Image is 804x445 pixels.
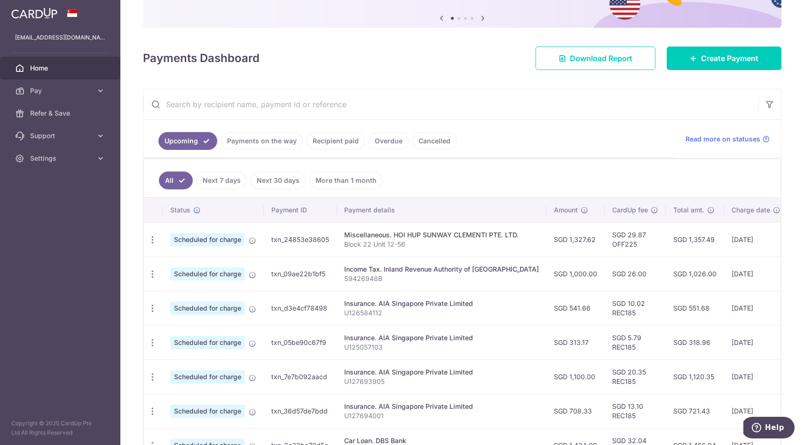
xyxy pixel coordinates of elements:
td: SGD 1,100.00 [546,359,605,394]
td: SGD 20.35 REC185 [605,359,666,394]
td: SGD 721.43 [666,394,724,428]
span: Status [170,205,190,215]
a: Recipient paid [307,132,365,150]
span: Scheduled for charge [170,267,245,281]
div: Insurance. AIA Singapore Private Limited [344,299,539,308]
span: Pay [30,86,92,95]
td: SGD 5.79 REC185 [605,325,666,359]
a: Overdue [369,132,409,150]
div: Insurance. AIA Singapore Private Limited [344,333,539,343]
p: [EMAIL_ADDRESS][DOMAIN_NAME] [15,33,105,42]
div: Insurance. AIA Singapore Private Limited [344,367,539,377]
h4: Payments Dashboard [143,50,260,67]
div: Insurance. AIA Singapore Private Limited [344,402,539,411]
td: SGD 29.87 OFF225 [605,222,666,257]
td: [DATE] [724,257,788,291]
span: Download Report [570,53,632,64]
span: Amount [554,205,578,215]
td: SGD 1,357.49 [666,222,724,257]
td: SGD 708.33 [546,394,605,428]
p: U127694001 [344,411,539,421]
td: SGD 26.00 [605,257,666,291]
a: Next 30 days [251,172,306,189]
span: Create Payment [701,53,758,64]
td: [DATE] [724,291,788,325]
td: SGD 10.02 REC185 [605,291,666,325]
a: Next 7 days [197,172,247,189]
p: U125057103 [344,343,539,352]
a: Read more on statuses [686,134,770,144]
a: Cancelled [412,132,457,150]
div: Income Tax. Inland Revenue Authority of [GEOGRAPHIC_DATA] [344,265,539,274]
span: Scheduled for charge [170,302,245,315]
td: [DATE] [724,222,788,257]
span: Refer & Save [30,109,92,118]
td: [DATE] [724,325,788,359]
span: Support [30,131,92,141]
span: Home [30,63,92,73]
a: Create Payment [667,47,781,70]
td: SGD 1,327.62 [546,222,605,257]
a: More than 1 month [309,172,383,189]
td: txn_05be90c67f9 [264,325,337,359]
a: Upcoming [158,132,217,150]
td: SGD 1,026.00 [666,257,724,291]
input: Search by recipient name, payment id or reference [143,89,758,119]
p: S9426948B [344,274,539,283]
span: Read more on statuses [686,134,760,144]
th: Payment ID [264,198,337,222]
span: Scheduled for charge [170,233,245,246]
p: Block 22 Unit 12-56 [344,240,539,249]
span: Charge date [732,205,770,215]
p: U127693905 [344,377,539,386]
td: SGD 1,120.35 [666,359,724,394]
td: SGD 318.96 [666,325,724,359]
td: [DATE] [724,394,788,428]
span: Settings [30,154,92,163]
td: [DATE] [724,359,788,394]
td: txn_d3e4cf78498 [264,291,337,325]
a: Download Report [536,47,655,70]
span: Scheduled for charge [170,405,245,418]
th: Payment details [337,198,546,222]
a: All [159,172,193,189]
td: txn_36d57de7bdd [264,394,337,428]
td: SGD 1,000.00 [546,257,605,291]
td: txn_7e7b092aacd [264,359,337,394]
iframe: Opens a widget where you can find more information [743,417,795,440]
td: txn_09ae22b1bf5 [264,257,337,291]
p: U126584112 [344,308,539,318]
td: SGD 541.66 [546,291,605,325]
span: CardUp fee [612,205,648,215]
td: SGD 13.10 REC185 [605,394,666,428]
img: CardUp [11,8,57,19]
span: Total amt. [673,205,704,215]
a: Payments on the way [221,132,303,150]
td: txn_24853e38605 [264,222,337,257]
td: SGD 551.68 [666,291,724,325]
span: Scheduled for charge [170,370,245,383]
div: Miscellaneous. HOI HUP SUNWAY CLEMENTI PTE. LTD. [344,230,539,240]
td: SGD 313.17 [546,325,605,359]
span: Scheduled for charge [170,336,245,349]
